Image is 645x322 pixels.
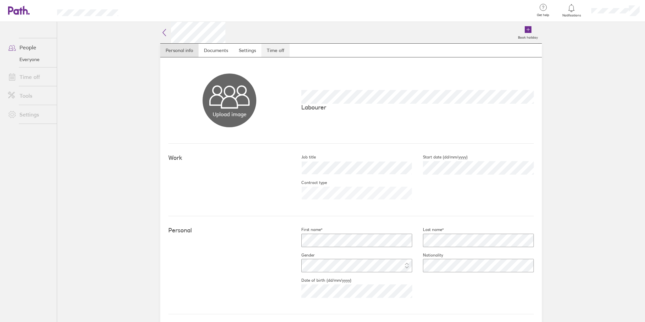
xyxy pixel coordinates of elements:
a: Tools [3,89,57,102]
label: Last name* [412,227,444,232]
label: First name* [291,227,322,232]
label: Date of birth (dd/mm/yyyy) [291,278,351,283]
p: Labourer [301,104,534,111]
a: Book holiday [514,22,542,43]
a: Notifications [561,3,583,17]
a: Personal info [160,44,199,57]
a: Time off [261,44,290,57]
label: Book holiday [514,34,542,40]
label: Start date (dd/mm/yyyy) [412,154,468,160]
label: Job title [291,154,316,160]
span: Get help [532,13,554,17]
a: Settings [233,44,261,57]
a: Everyone [3,54,57,65]
label: Contract type [291,180,327,185]
a: People [3,41,57,54]
a: Settings [3,108,57,121]
span: Notifications [561,13,583,17]
label: Nationality [412,252,443,258]
a: Documents [199,44,233,57]
h4: Work [168,154,291,162]
h4: Personal [168,227,291,234]
a: Time off [3,70,57,84]
label: Gender [291,252,315,258]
